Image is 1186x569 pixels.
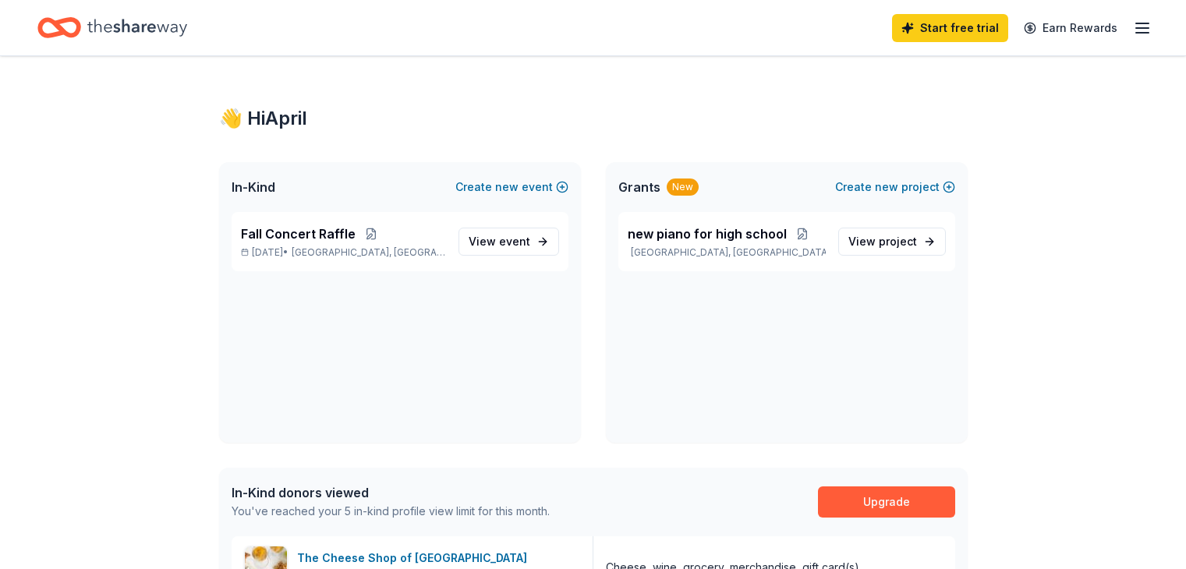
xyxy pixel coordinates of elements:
span: new [495,178,519,196]
span: project [879,235,917,248]
span: [GEOGRAPHIC_DATA], [GEOGRAPHIC_DATA] [292,246,445,259]
button: Createnewevent [455,178,568,196]
a: Earn Rewards [1014,14,1127,42]
a: View event [458,228,559,256]
span: event [499,235,530,248]
button: Createnewproject [835,178,955,196]
a: Home [37,9,187,46]
a: View project [838,228,946,256]
div: In-Kind donors viewed [232,483,550,502]
a: Start free trial [892,14,1008,42]
a: Upgrade [818,486,955,518]
div: The Cheese Shop of [GEOGRAPHIC_DATA] [297,549,533,567]
span: new [875,178,898,196]
p: [GEOGRAPHIC_DATA], [GEOGRAPHIC_DATA] [628,246,826,259]
span: new piano for high school [628,224,787,243]
div: New [667,178,699,196]
span: In-Kind [232,178,275,196]
div: You've reached your 5 in-kind profile view limit for this month. [232,502,550,521]
span: View [848,232,917,251]
span: Fall Concert Raffle [241,224,356,243]
div: 👋 Hi April [219,106,968,131]
span: View [469,232,530,251]
span: Grants [618,178,660,196]
p: [DATE] • [241,246,446,259]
